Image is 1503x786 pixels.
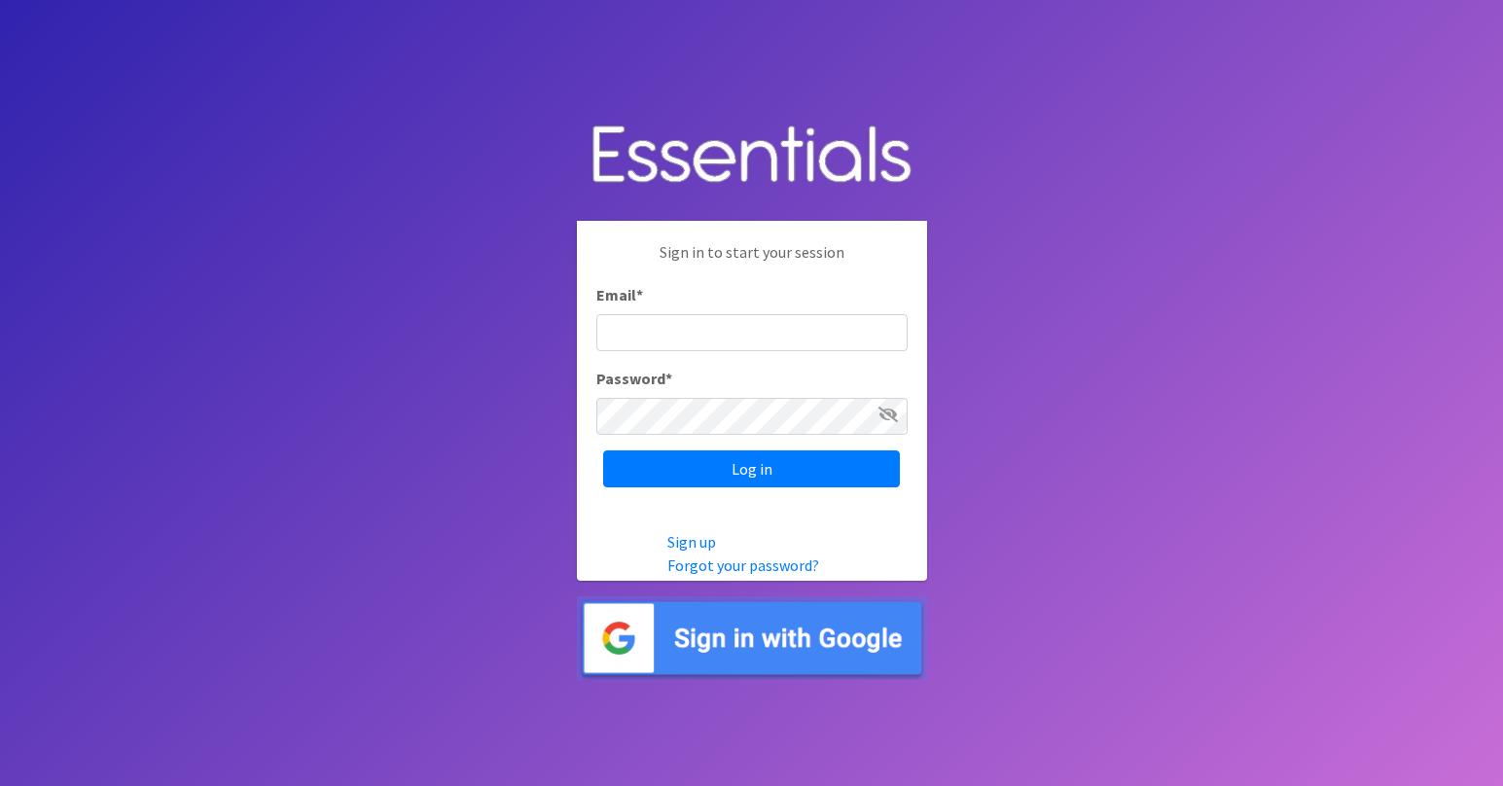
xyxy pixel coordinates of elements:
[577,596,927,681] img: Sign in with Google
[577,106,927,206] img: Human Essentials
[596,283,643,306] label: Email
[603,450,900,487] input: Log in
[596,240,908,283] p: Sign in to start your session
[636,285,643,304] abbr: required
[667,532,716,552] a: Sign up
[596,367,672,390] label: Password
[667,555,819,575] a: Forgot your password?
[665,369,672,388] abbr: required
